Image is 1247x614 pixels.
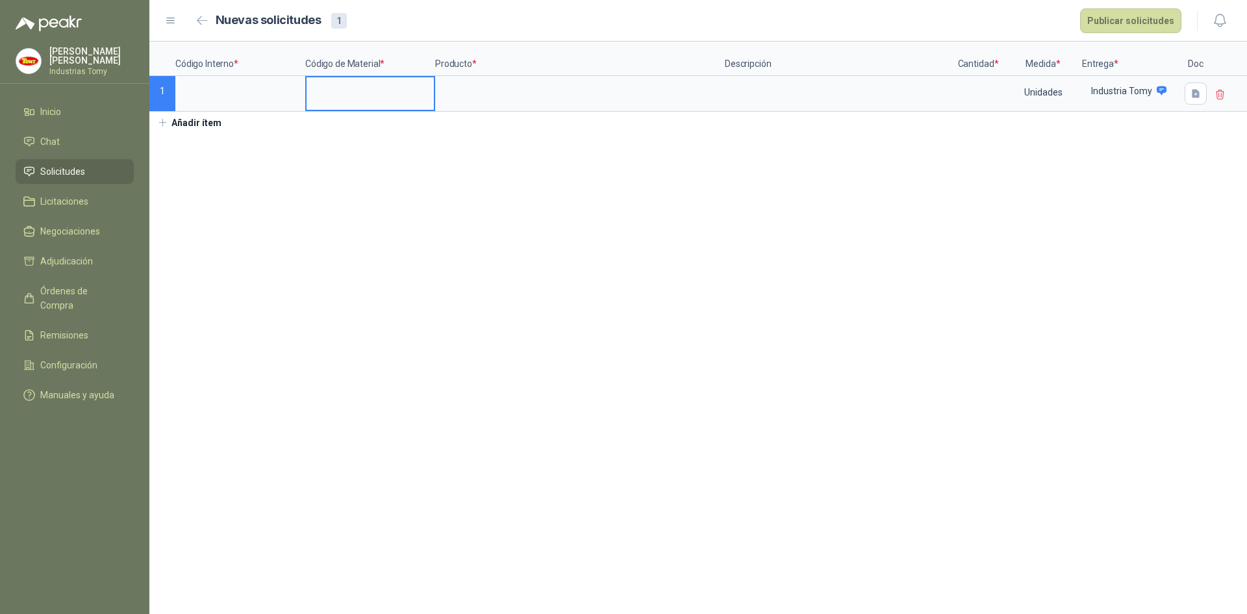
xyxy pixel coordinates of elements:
[40,134,60,149] span: Chat
[40,254,93,268] span: Adjudicación
[40,105,61,119] span: Inicio
[16,353,134,377] a: Configuración
[725,42,952,76] p: Descripción
[16,279,134,318] a: Órdenes de Compra
[1082,42,1179,76] p: Entrega
[16,159,134,184] a: Solicitudes
[175,42,305,76] p: Código Interno
[1091,86,1152,96] p: Industria Tomy
[149,76,175,112] p: 1
[40,284,121,313] span: Órdenes de Compra
[16,249,134,274] a: Adjudicación
[16,219,134,244] a: Negociaciones
[49,68,134,75] p: Industrias Tomy
[331,13,347,29] div: 1
[1004,42,1082,76] p: Medida
[1005,77,1081,107] div: Unidades
[435,42,725,76] p: Producto
[16,189,134,214] a: Licitaciones
[216,11,321,30] h2: Nuevas solicitudes
[40,164,85,179] span: Solicitudes
[16,49,41,73] img: Company Logo
[40,328,88,342] span: Remisiones
[1179,42,1212,76] p: Doc
[1080,8,1181,33] button: Publicar solicitudes
[305,42,435,76] p: Código de Material
[16,129,134,154] a: Chat
[40,388,114,402] span: Manuales y ayuda
[40,194,88,209] span: Licitaciones
[149,112,229,134] button: Añadir ítem
[952,42,1004,76] p: Cantidad
[16,99,134,124] a: Inicio
[16,383,134,407] a: Manuales y ayuda
[40,224,100,238] span: Negociaciones
[16,323,134,348] a: Remisiones
[49,47,134,65] p: [PERSON_NAME] [PERSON_NAME]
[40,358,97,372] span: Configuración
[16,16,82,31] img: Logo peakr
